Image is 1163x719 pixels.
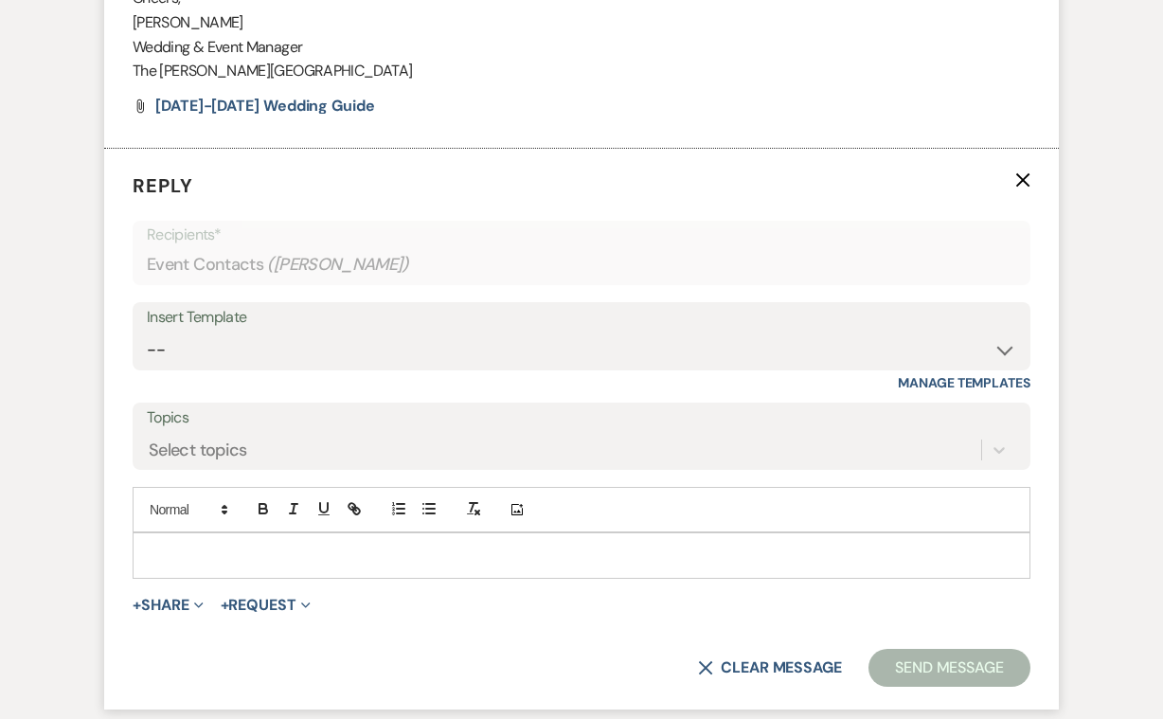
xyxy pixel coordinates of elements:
[133,173,193,198] span: Reply
[133,10,1030,35] p: [PERSON_NAME]
[133,598,204,613] button: Share
[155,99,375,114] a: [DATE]-[DATE] Wedding Guide
[149,438,247,463] div: Select topics
[133,598,141,613] span: +
[221,598,311,613] button: Request
[133,37,302,57] span: Wedding & Event Manager
[147,304,1016,332] div: Insert Template
[147,246,1016,283] div: Event Contacts
[898,374,1030,391] a: Manage Templates
[147,223,1016,247] p: Recipients*
[147,404,1016,432] label: Topics
[133,61,412,81] span: The [PERSON_NAME][GEOGRAPHIC_DATA]
[698,660,842,675] button: Clear message
[155,96,375,116] span: [DATE]-[DATE] Wedding Guide
[267,252,409,278] span: ( [PERSON_NAME] )
[221,598,229,613] span: +
[868,649,1030,687] button: Send Message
